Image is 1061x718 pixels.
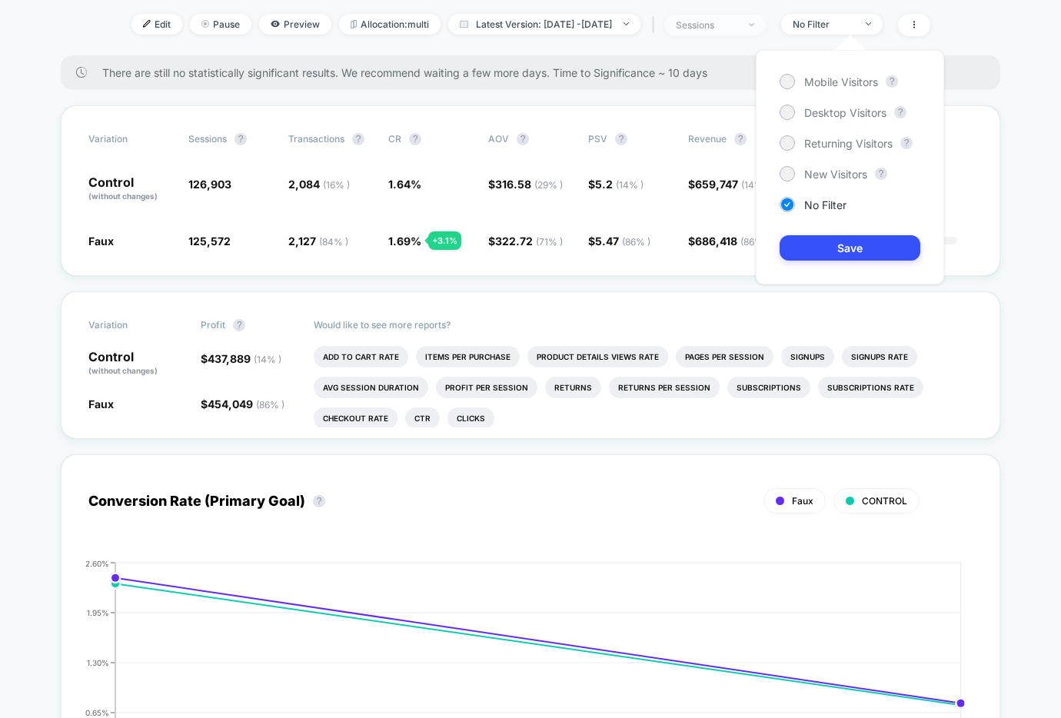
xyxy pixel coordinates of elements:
img: end [866,22,871,25]
li: Returns [545,377,601,398]
li: Add To Cart Rate [314,346,408,367]
span: 125,572 [188,234,231,248]
li: Signups Rate [842,346,917,367]
li: Items Per Purchase [416,346,520,367]
span: Faux [88,234,114,248]
span: 126,903 [188,178,231,191]
span: Desktop Visitors [804,106,886,119]
span: $ [201,352,281,365]
span: 686,418 [695,234,769,248]
span: 437,889 [208,352,281,365]
li: Checkout Rate [314,407,397,429]
img: end [749,23,754,26]
button: ? [900,137,913,149]
span: ( 14 % ) [616,179,644,191]
span: Preview [259,14,331,35]
span: Pause [190,14,251,35]
span: New Visitors [804,168,867,181]
li: Returns Per Session [609,377,720,398]
img: end [624,22,629,25]
span: $ [588,178,644,191]
span: Transactions [288,133,344,145]
button: ? [409,133,421,145]
li: Clicks [447,407,494,429]
img: calendar [460,20,468,28]
span: Allocation: multi [339,14,441,35]
button: ? [517,133,529,145]
span: ( 86 % ) [256,399,284,411]
span: Returning Visitors [804,137,893,150]
span: Latest Version: [DATE] - [DATE] [448,14,640,35]
button: ? [894,106,906,118]
span: (without changes) [88,191,158,201]
span: 2,084 [288,178,350,191]
span: Profit [201,319,225,331]
span: 5.47 [595,234,650,248]
span: There are still no statistically significant results. We recommend waiting a few more days . Time... [102,66,970,79]
button: ? [313,495,325,507]
span: 2,127 [288,234,348,248]
span: ( 16 % ) [323,179,350,191]
tspan: 0.65% [85,707,109,716]
tspan: 1.30% [87,657,109,666]
span: CR [388,133,401,145]
tspan: 2.60% [85,558,109,567]
span: AOV [488,133,509,145]
li: Subscriptions [727,377,810,398]
span: Sessions [188,133,227,145]
span: ( 29 % ) [534,179,563,191]
span: Faux [792,495,813,507]
span: (without changes) [88,366,158,375]
button: ? [352,133,364,145]
img: edit [143,20,151,28]
li: Pages Per Session [676,346,773,367]
li: Avg Session Duration [314,377,428,398]
span: Mobile Visitors [804,75,878,88]
li: Ctr [405,407,440,429]
span: 1.64 % [388,178,421,191]
li: Subscriptions Rate [818,377,923,398]
span: 316.58 [495,178,563,191]
span: | [648,14,664,36]
span: No Filter [804,198,846,211]
span: ( 86 % ) [622,236,650,248]
span: ( 71 % ) [536,236,563,248]
span: 5.2 [595,178,644,191]
span: CONTROL [862,495,907,507]
li: Product Details Views Rate [527,346,668,367]
img: end [201,20,209,28]
span: Revenue [688,133,727,145]
div: sessions [676,19,737,31]
button: ? [234,133,247,145]
p: Control [88,176,173,202]
button: ? [875,168,887,180]
p: Would like to see more reports? [314,319,973,331]
span: $ [688,234,769,248]
span: Variation [88,133,173,145]
span: PSV [588,133,607,145]
button: Save [780,235,920,261]
p: Control [88,351,185,377]
button: ? [233,319,245,331]
img: rebalance [351,20,357,28]
button: ? [734,133,747,145]
span: ( 14 % ) [254,354,281,365]
button: ? [886,75,898,88]
span: $ [688,178,769,191]
li: Signups [781,346,834,367]
span: ( 84 % ) [319,236,348,248]
span: 322.72 [495,234,563,248]
button: ? [615,133,627,145]
span: $ [488,178,563,191]
span: Faux [88,397,114,411]
span: Variation [88,319,173,331]
span: 454,049 [208,397,284,411]
li: Profit Per Session [436,377,537,398]
div: No Filter [793,18,854,30]
span: Edit [131,14,182,35]
span: $ [588,234,650,248]
div: + 3.1 % [428,231,461,250]
span: $ [201,397,284,411]
tspan: 1.95% [87,607,109,617]
span: 1.69 % [388,234,421,248]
